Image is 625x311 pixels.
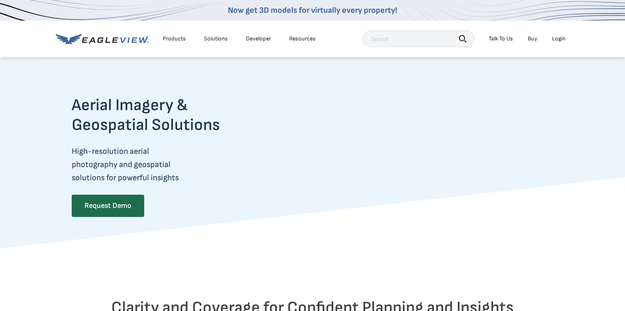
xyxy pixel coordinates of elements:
a: Request Demo [72,195,144,217]
p: High-resolution aerial photography and geospatial solutions for powerful insights [72,145,252,184]
a: Developer [246,35,271,42]
h2: Aerial Imagery & Geospatial Solutions [72,95,252,135]
div: Solutions [204,35,228,42]
div: Talk To Us [489,35,513,42]
input: Search [363,31,475,47]
a: Buy [528,35,537,42]
div: Products [163,35,186,42]
a: Now get 3D models for virtually every property! [228,5,397,15]
div: Resources [289,35,316,42]
div: Login [552,35,566,42]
